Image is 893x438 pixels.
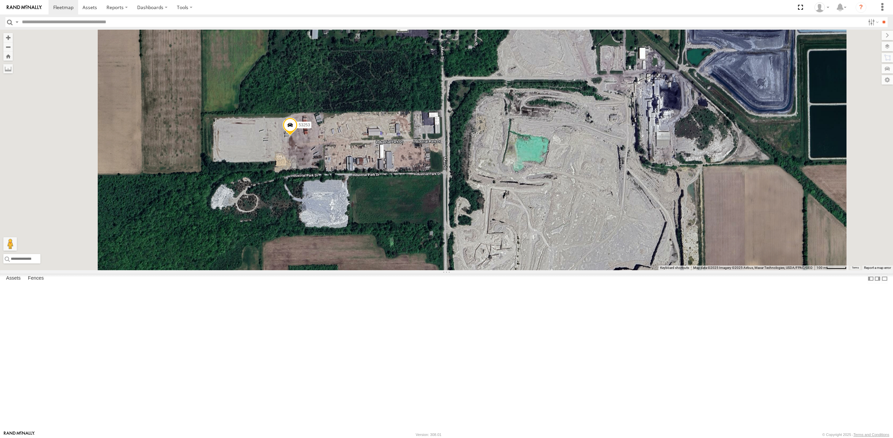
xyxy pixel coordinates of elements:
button: Keyboard shortcuts [660,265,689,270]
span: 100 m [817,266,826,270]
button: Map Scale: 100 m per 56 pixels [814,265,849,270]
label: Hide Summary Table [881,274,888,283]
label: Measure [3,64,13,73]
span: 53253 [299,123,310,127]
i: ? [856,2,866,13]
div: Miky Transport [812,2,832,12]
a: Report a map error [864,266,891,270]
button: Drag Pegman onto the map to open Street View [3,237,17,251]
label: Fences [25,274,47,283]
button: Zoom Home [3,52,13,61]
a: Terms (opens in new tab) [852,267,859,269]
label: Search Query [14,17,20,27]
label: Search Filter Options [865,17,880,27]
label: Assets [3,274,24,283]
label: Dock Summary Table to the Right [874,274,881,283]
button: Zoom in [3,33,13,42]
div: © Copyright 2025 - [822,433,889,437]
label: Dock Summary Table to the Left [867,274,874,283]
a: Terms and Conditions [854,433,889,437]
a: Visit our Website [4,431,35,438]
div: Version: 308.01 [416,433,441,437]
img: rand-logo.svg [7,5,42,10]
button: Zoom out [3,42,13,52]
span: Map data ©2025 Imagery ©2025 Airbus, Maxar Technologies, USDA/FPAC/GEO [693,266,812,270]
label: Map Settings [882,75,893,85]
